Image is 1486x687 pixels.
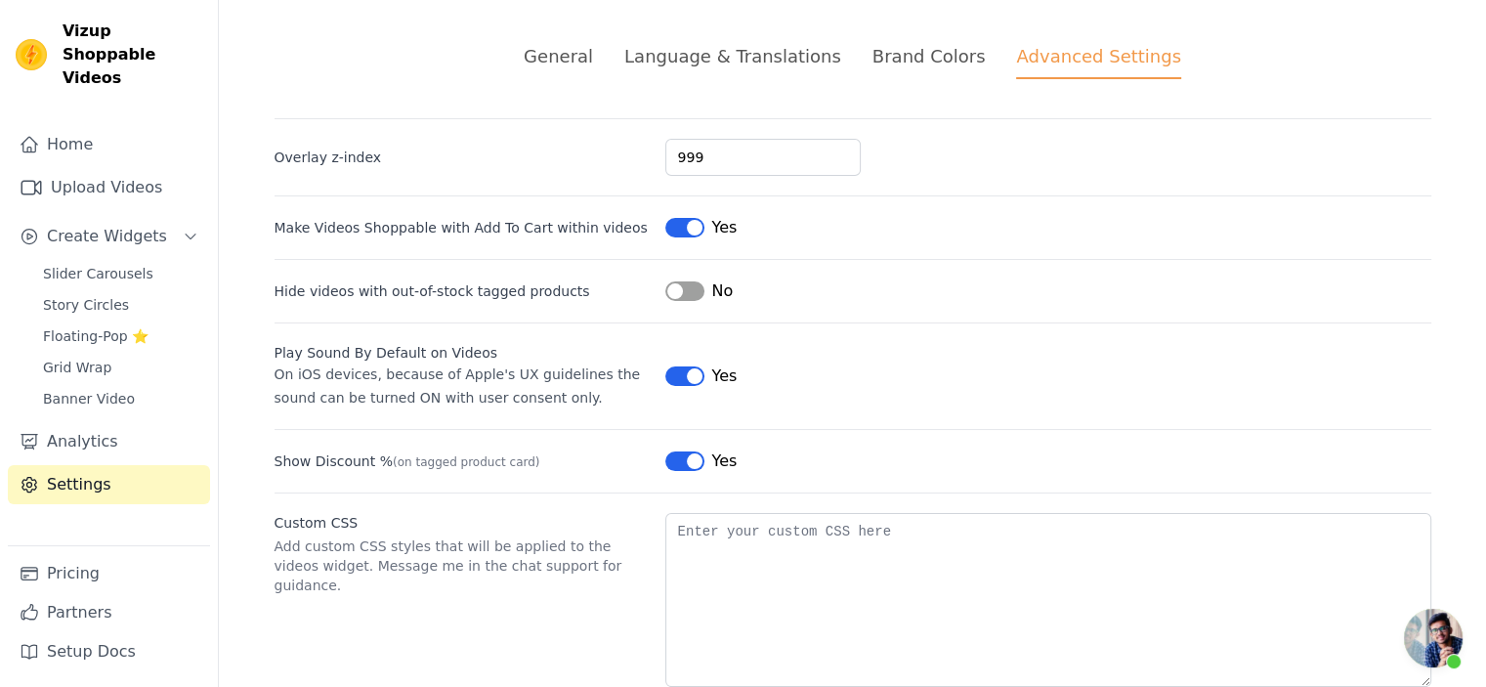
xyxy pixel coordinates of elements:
[275,148,650,167] label: Overlay z-index
[275,537,650,595] p: Add custom CSS styles that will be applied to the videos widget. Message me in the chat support f...
[665,216,738,239] button: Yes
[31,291,210,319] a: Story Circles
[624,43,841,69] div: Language & Translations
[8,168,210,207] a: Upload Videos
[8,632,210,671] a: Setup Docs
[47,225,167,248] span: Create Widgets
[8,422,210,461] a: Analytics
[8,125,210,164] a: Home
[8,217,210,256] button: Create Widgets
[665,279,734,303] button: No
[8,465,210,504] a: Settings
[8,554,210,593] a: Pricing
[712,216,738,239] span: Yes
[712,279,734,303] span: No
[1016,43,1180,79] div: Advanced Settings
[275,281,650,301] label: Hide videos with out-of-stock tagged products
[16,39,47,70] img: Vizup
[1404,609,1463,667] a: Open chat
[275,451,650,471] label: Show Discount %
[31,322,210,350] a: Floating-Pop ⭐
[8,593,210,632] a: Partners
[712,450,738,473] span: Yes
[43,264,153,283] span: Slider Carousels
[43,389,135,408] span: Banner Video
[712,365,738,388] span: Yes
[43,326,149,346] span: Floating-Pop ⭐
[393,455,540,469] span: (on tagged product card)
[63,20,202,90] span: Vizup Shoppable Videos
[31,260,210,287] a: Slider Carousels
[275,218,648,237] label: Make Videos Shoppable with Add To Cart within videos
[31,385,210,412] a: Banner Video
[31,354,210,381] a: Grid Wrap
[872,43,986,69] div: Brand Colors
[43,295,129,315] span: Story Circles
[43,358,111,377] span: Grid Wrap
[665,365,738,388] button: Yes
[524,43,593,69] div: General
[665,450,738,473] button: Yes
[275,366,641,406] span: On iOS devices, because of Apple's UX guidelines the sound can be turned ON with user consent only.
[275,513,650,533] label: Custom CSS
[275,343,650,363] div: Play Sound By Default on Videos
